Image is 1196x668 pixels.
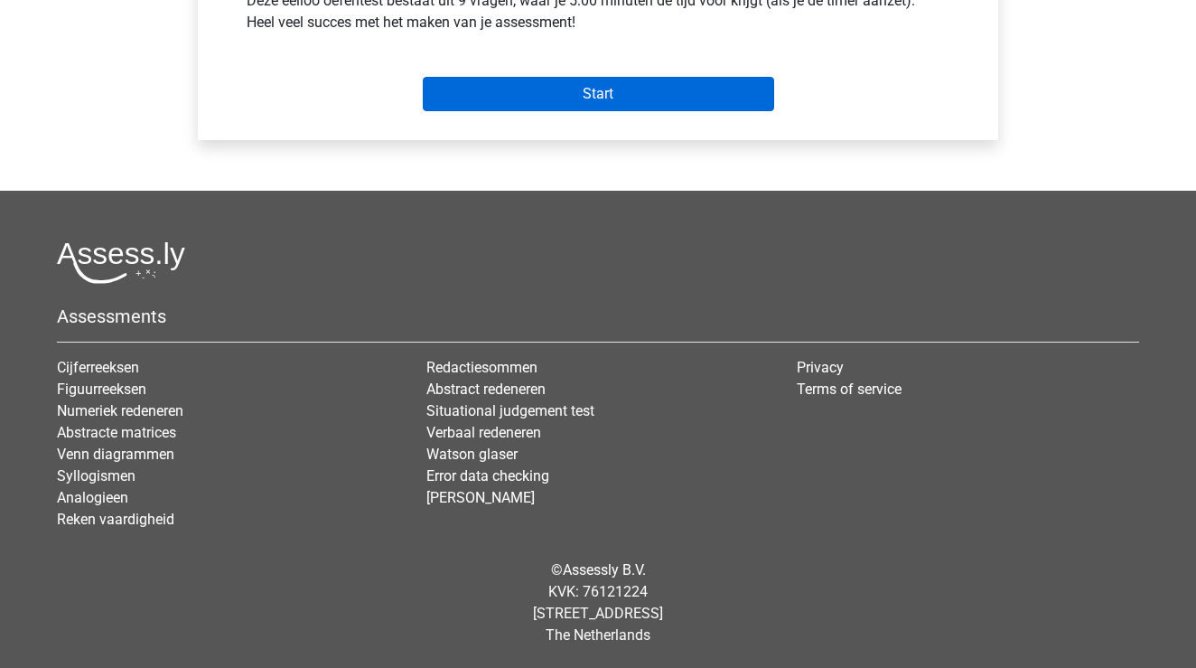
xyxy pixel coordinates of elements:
[57,359,139,376] a: Cijferreeksen
[797,359,844,376] a: Privacy
[423,77,774,111] input: Start
[57,489,128,506] a: Analogieen
[57,402,183,419] a: Numeriek redeneren
[426,359,537,376] a: Redactiesommen
[797,381,902,398] a: Terms of service
[563,561,646,579] a: Assessly B.V.
[426,489,535,506] a: [PERSON_NAME]
[57,306,1139,327] h5: Assessments
[43,545,1153,661] div: © KVK: 76121224 [STREET_ADDRESS] The Netherlands
[426,467,549,485] a: Error data checking
[57,381,146,398] a: Figuurreeksen
[57,467,135,485] a: Syllogismen
[426,424,541,441] a: Verbaal redeneren
[426,402,594,419] a: Situational judgement test
[57,511,174,528] a: Reken vaardigheid
[57,241,185,284] img: Assessly logo
[426,446,518,463] a: Watson glaser
[57,424,176,441] a: Abstracte matrices
[426,381,546,398] a: Abstract redeneren
[57,446,174,463] a: Venn diagrammen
